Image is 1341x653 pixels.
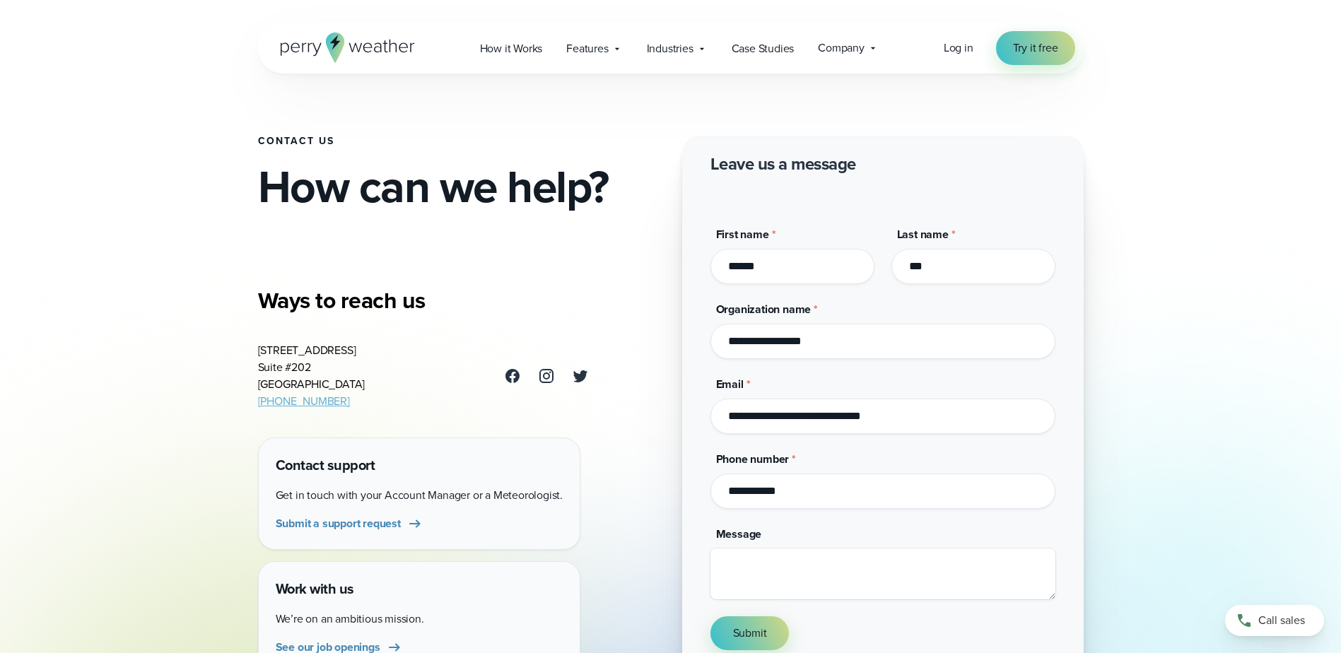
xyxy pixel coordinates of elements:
[944,40,973,57] a: Log in
[897,226,949,242] span: Last name
[258,342,365,410] address: [STREET_ADDRESS] Suite #202 [GEOGRAPHIC_DATA]
[276,487,563,504] p: Get in touch with your Account Manager or a Meteorologist.
[733,625,767,642] span: Submit
[647,40,693,57] span: Industries
[258,164,660,209] h2: How can we help?
[276,611,563,628] p: We’re on an ambitious mission.
[710,153,856,175] h2: Leave us a message
[710,616,790,650] button: Submit
[944,40,973,56] span: Log in
[566,40,608,57] span: Features
[716,301,812,317] span: Organization name
[468,34,555,63] a: How it Works
[996,31,1075,65] a: Try it free
[258,393,350,409] a: [PHONE_NUMBER]
[732,40,795,57] span: Case Studies
[1013,40,1058,57] span: Try it free
[818,40,865,57] span: Company
[716,451,790,467] span: Phone number
[276,455,563,476] h4: Contact support
[258,136,660,147] h1: Contact Us
[716,526,762,542] span: Message
[716,376,744,392] span: Email
[276,515,423,532] a: Submit a support request
[258,286,589,314] h3: Ways to reach us
[1225,605,1324,636] a: Call sales
[480,40,543,57] span: How it Works
[276,579,563,599] h4: Work with us
[716,226,769,242] span: First name
[1258,612,1305,629] span: Call sales
[276,515,401,532] span: Submit a support request
[720,34,807,63] a: Case Studies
